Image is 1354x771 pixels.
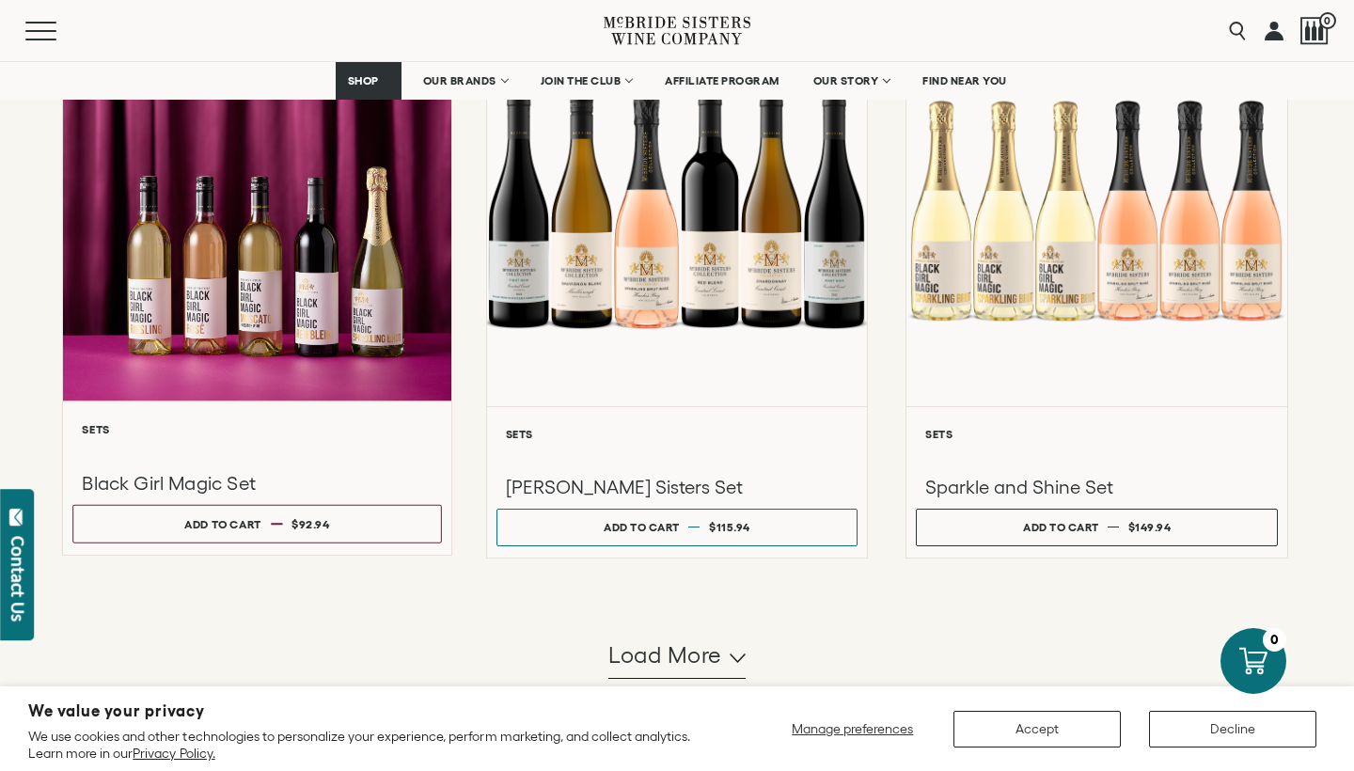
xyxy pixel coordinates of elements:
span: FIND NEAR YOU [922,74,1007,87]
a: Sparkling and Shine Sparkling Set Sets Sparkle and Shine Set Add to cart $149.94 [905,2,1288,558]
span: 0 [1319,12,1336,29]
a: SHOP [336,62,401,100]
span: $92.94 [291,518,330,530]
span: OUR BRANDS [423,74,496,87]
h6: Sets [925,428,1268,440]
a: OUR BRANDS [411,62,519,100]
button: Add to cart $115.94 [496,509,858,546]
button: Manage preferences [780,711,925,747]
h6: Sets [506,428,849,440]
a: Privacy Policy. [133,746,214,761]
span: SHOP [348,74,380,87]
h2: We value your privacy [28,703,716,719]
span: AFFILIATE PROGRAM [665,74,779,87]
button: Add to cart $92.94 [72,505,441,543]
span: JOIN THE CLUB [541,74,622,87]
div: 0 [1263,628,1286,652]
a: FIND NEAR YOU [910,62,1019,100]
div: Add to cart [184,511,261,539]
button: Load more [608,634,746,679]
a: AFFILIATE PROGRAM [653,62,792,100]
div: Add to cart [1023,513,1099,541]
button: Accept [953,711,1121,747]
div: Add to cart [604,513,680,541]
h6: Sets [82,424,432,436]
button: Add to cart $149.94 [916,509,1278,546]
a: JOIN THE CLUB [528,62,644,100]
span: Manage preferences [792,721,913,736]
span: Load more [608,639,722,671]
a: OUR STORY [801,62,902,100]
button: Mobile Menu Trigger [25,22,93,40]
span: OUR STORY [813,74,879,87]
h3: [PERSON_NAME] Sisters Set [506,475,849,499]
div: Contact Us [8,536,27,622]
span: $149.94 [1128,521,1172,533]
p: We use cookies and other technologies to personalize your experience, perform marketing, and coll... [28,728,716,762]
button: Decline [1149,711,1316,747]
span: $115.94 [709,521,750,533]
h3: Black Girl Magic Set [82,471,432,496]
a: McBride Sisters Set Sets [PERSON_NAME] Sisters Set Add to cart $115.94 [486,2,869,558]
h3: Sparkle and Shine Set [925,475,1268,499]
